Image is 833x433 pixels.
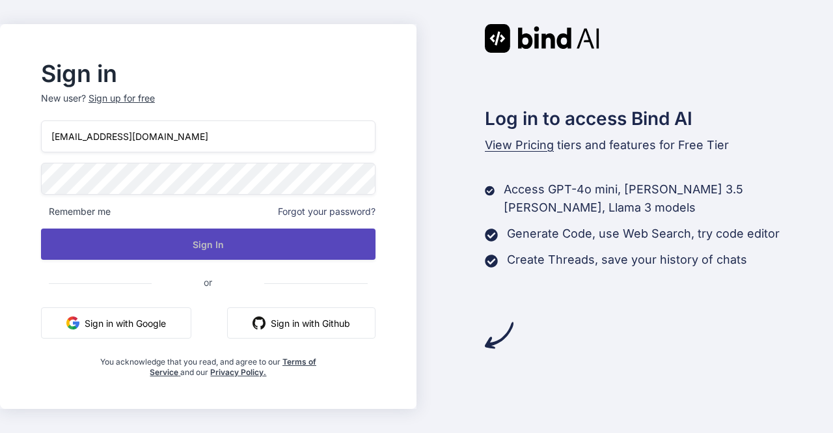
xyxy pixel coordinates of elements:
[89,92,155,105] div: Sign up for free
[485,24,599,53] img: Bind AI logo
[41,229,376,260] button: Sign In
[41,120,376,152] input: Login or Email
[278,205,376,218] span: Forgot your password?
[210,367,266,377] a: Privacy Policy.
[66,316,79,329] img: google
[485,321,513,350] img: arrow
[485,138,554,152] span: View Pricing
[152,266,264,298] span: or
[41,63,376,84] h2: Sign in
[507,225,780,243] p: Generate Code, use Web Search, try code editor
[41,307,191,339] button: Sign in with Google
[507,251,747,269] p: Create Threads, save your history of chats
[41,92,376,120] p: New user?
[227,307,376,339] button: Sign in with Github
[253,316,266,329] img: github
[485,136,833,154] p: tiers and features for Free Tier
[485,105,833,132] h2: Log in to access Bind AI
[41,205,111,218] span: Remember me
[97,349,320,378] div: You acknowledge that you read, and agree to our and our
[504,180,833,217] p: Access GPT-4o mini, [PERSON_NAME] 3.5 [PERSON_NAME], Llama 3 models
[150,357,316,377] a: Terms of Service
